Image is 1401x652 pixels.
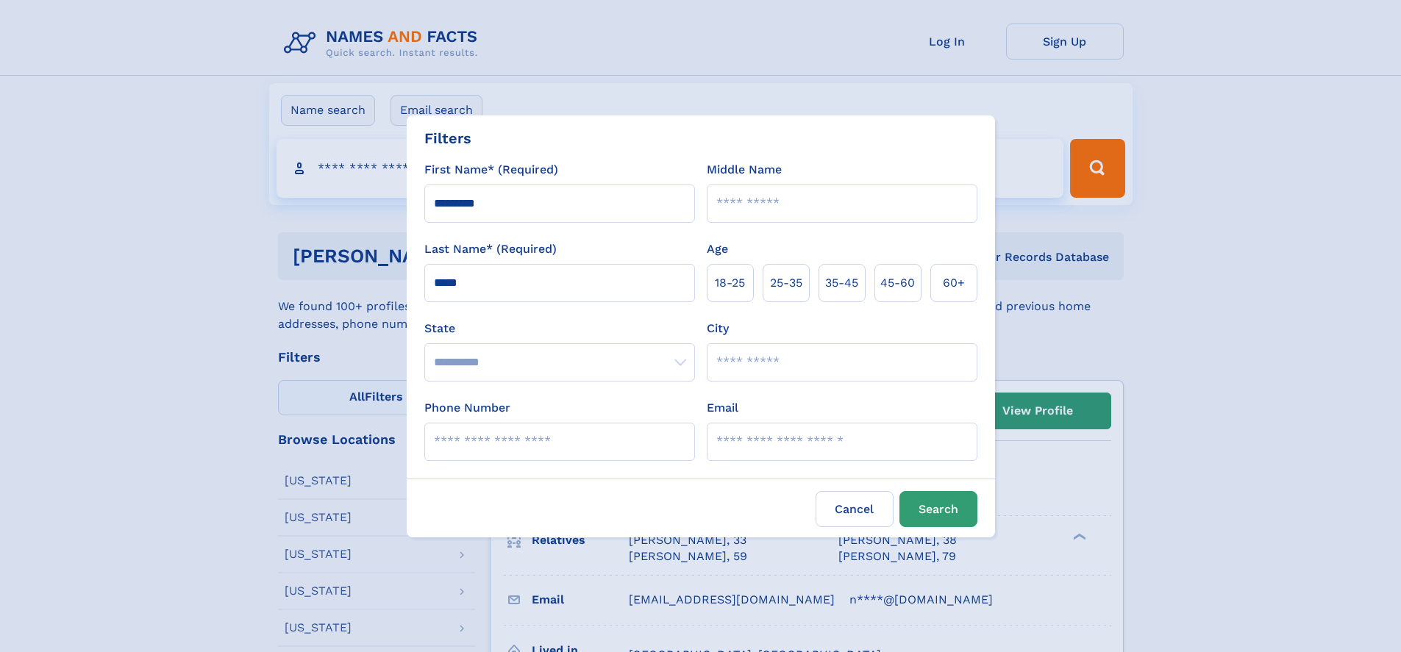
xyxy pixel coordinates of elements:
label: Middle Name [707,161,782,179]
button: Search [899,491,977,527]
span: 45‑60 [880,274,915,292]
label: Cancel [816,491,894,527]
div: Filters [424,127,471,149]
label: City [707,320,729,337]
label: Phone Number [424,399,510,417]
label: Email [707,399,738,417]
span: 60+ [943,274,965,292]
label: Age [707,240,728,258]
span: 18‑25 [715,274,745,292]
span: 35‑45 [825,274,858,292]
span: 25‑35 [770,274,802,292]
label: Last Name* (Required) [424,240,557,258]
label: State [424,320,695,337]
label: First Name* (Required) [424,161,558,179]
